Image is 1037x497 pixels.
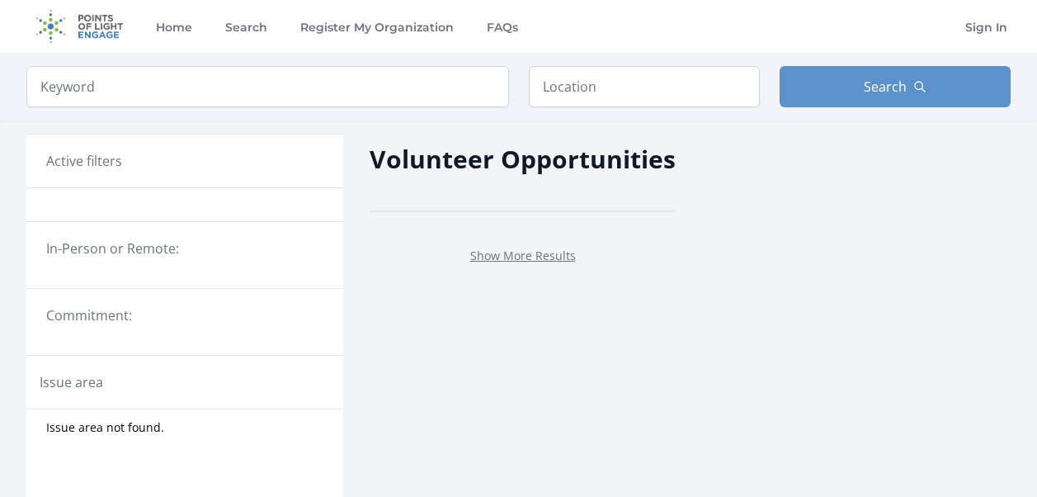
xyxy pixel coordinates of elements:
[46,239,323,258] legend: In-Person or Remote:
[46,419,164,436] span: Issue area not found.
[46,305,323,325] legend: Commitment:
[864,77,907,97] span: Search
[26,66,509,107] input: Keyword
[40,372,103,392] legend: Issue area
[46,151,122,171] h3: Active filters
[370,140,676,177] h2: Volunteer Opportunities
[529,66,760,107] input: Location
[780,66,1011,107] button: Search
[470,248,576,263] a: Show More Results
